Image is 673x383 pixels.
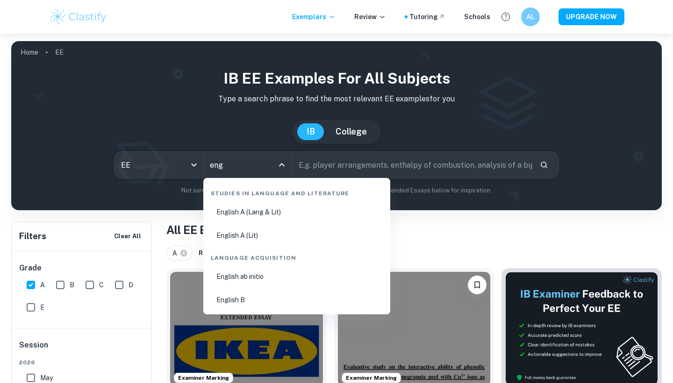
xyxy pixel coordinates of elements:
[40,373,53,383] span: May
[275,158,288,171] button: Close
[19,93,654,105] p: Type a search phrase to find the most relevant EE examples for you
[19,262,144,274] h6: Grade
[525,12,536,22] h6: AL
[207,201,387,223] li: English A (Lang & Lit)
[468,276,487,294] button: Bookmark
[19,358,144,367] span: 2026
[70,280,74,290] span: B
[11,41,662,210] img: profile cover
[207,246,387,266] div: Language Acquisition
[166,221,662,238] h1: All EE Examples
[297,123,324,140] button: IB
[40,280,45,290] span: A
[129,280,133,290] span: D
[342,374,401,382] span: Examiner Marking
[292,12,336,22] p: Exemplars
[115,152,203,178] div: EE
[172,248,181,258] span: A
[174,374,233,382] span: Examiner Marking
[292,152,532,178] input: E.g. player arrangements, enthalpy of combustion, analysis of a big city...
[19,230,46,243] h6: Filters
[99,280,104,290] span: C
[166,246,193,261] div: A
[207,225,387,246] li: English A (Lit)
[112,229,143,243] button: Clear All
[196,246,229,260] button: Reset All
[354,12,386,22] p: Review
[19,340,144,358] h6: Session
[498,9,514,25] button: Help and Feedback
[49,7,108,26] img: Clastify logo
[19,67,654,90] h1: IB EE examples for all subjects
[207,182,387,201] div: Studies in Language and Literature
[521,7,540,26] button: AL
[21,46,38,59] a: Home
[326,123,376,140] button: College
[40,302,44,312] span: E
[19,186,654,195] p: Not sure what to search for? You can always look through our example Extended Essays below for in...
[207,266,387,287] li: English ab initio
[409,12,445,22] a: Tutoring
[464,12,490,22] a: Schools
[536,157,552,173] button: Search
[207,289,387,311] li: English B
[55,47,64,57] p: EE
[558,8,624,25] button: UPGRADE NOW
